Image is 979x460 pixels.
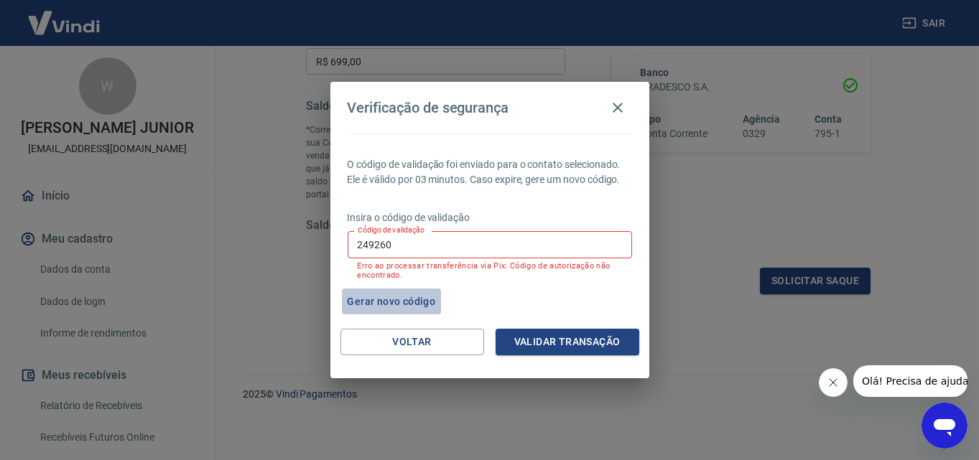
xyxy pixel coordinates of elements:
p: Erro ao processar transferência via Pix: Código de autorização não encontrado. [358,261,622,280]
iframe: Fechar mensagem [819,368,848,397]
button: Validar transação [496,329,639,355]
iframe: Mensagem da empresa [853,365,968,397]
iframe: Botão para abrir a janela de mensagens [922,403,968,449]
button: Voltar [340,329,484,355]
h4: Verificação de segurança [348,99,509,116]
p: O código de validação foi enviado para o contato selecionado. Ele é válido por 03 minutos. Caso e... [348,157,632,187]
span: Olá! Precisa de ajuda? [9,10,121,22]
button: Gerar novo código [342,288,442,315]
label: Código de validação [358,225,424,235]
p: Insira o código de validação [348,210,632,225]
